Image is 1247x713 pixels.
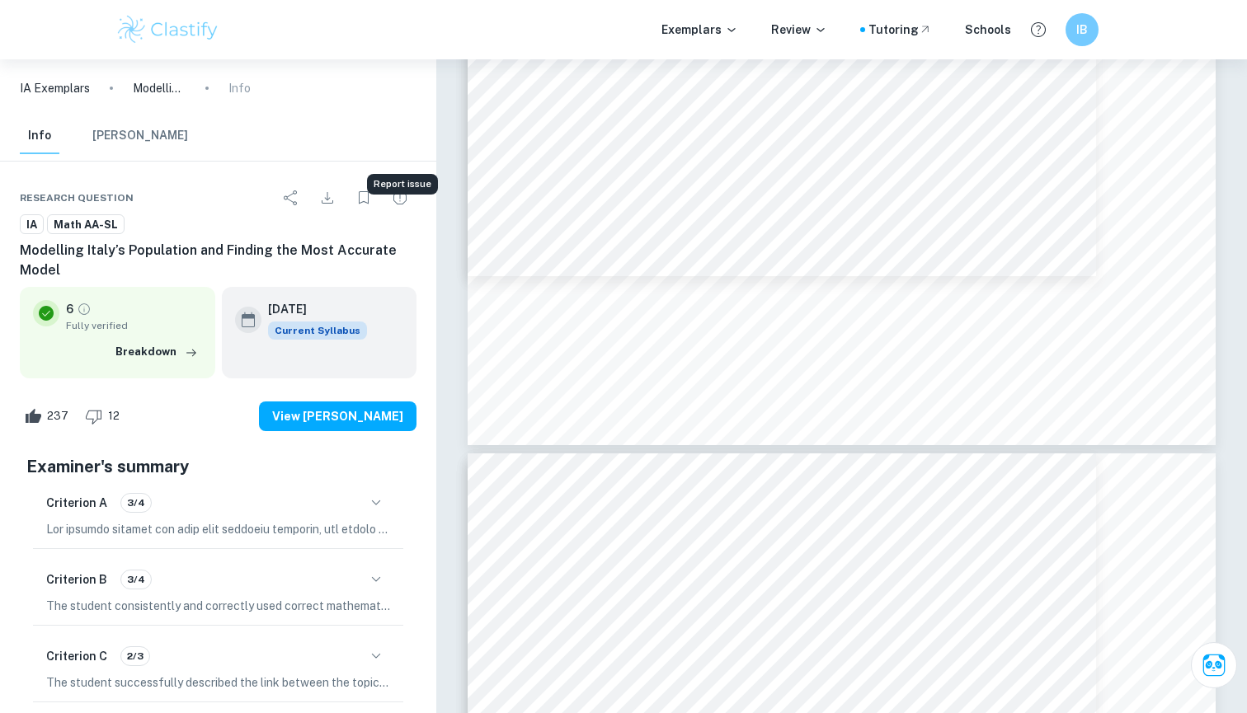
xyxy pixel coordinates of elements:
button: IB [1066,13,1099,46]
span: ÿ = 1 [1110,625,1146,640]
span: The population figures for the years [513,259,766,274]
span: 59.961.729 [713,589,786,604]
span: ), for instance, the function [996,555,1170,570]
p: Info [228,79,251,97]
span: Research question [20,190,134,205]
div: Like [20,403,78,429]
span: between 2014 and 2018, the disparities between the predicted and actual population values diminish [513,696,1170,711]
p: 6 [66,300,73,318]
span: formula, and as a result, they are excluded from the analysis. [513,328,920,343]
button: Breakdown [111,340,202,364]
span: Current Syllabus [268,321,367,340]
span: During the period from [513,519,666,534]
p: Lor ipsumdo sitamet con adip elit seddoeiu temporin, utl etdolo ma aliquaen admi ve qui nostrude.... [46,520,390,538]
button: Help and Feedback [1024,16,1052,44]
a: IA Exemplars [20,79,90,97]
span: 3/4 [121,495,151,510]
span: population numbers compared to the actual data collected. In [513,555,915,570]
span: ) and [856,259,894,274]
span: 60.220.323 [513,660,586,675]
p: Modelling Italy’s Population and Finding the Most Accurate Model [133,79,186,97]
h6: Criterion B [46,570,107,589]
h6: Criterion A [46,494,107,512]
span: ( [815,259,820,274]
h6: Modelling Italy’s Population and Finding the Most Accurate Model [20,241,416,280]
span: ( [1105,625,1110,640]
span: 2018 [901,259,934,274]
button: Info [20,118,59,154]
span: ) to [751,519,774,534]
span: , while the corresponding real data value is higher at [786,589,1170,604]
span: ( [709,519,714,534]
span: Math AA-SL [48,217,124,233]
a: Tutoring [868,21,932,39]
span: ÿ = 5 [822,519,859,534]
span: 237 [38,408,78,425]
span: , whereas the actual data value is higher at [586,660,869,675]
div: Dislike [81,403,129,429]
span: However, this alignment arises because these data points were used to formulate the logistic [513,293,1170,308]
span: Graph 3: Logistic Model [782,227,901,238]
span: ÿ = 1 [714,519,751,534]
span: 60.004.032 [513,625,586,640]
span: ) exhibit a perfect overlap. [984,259,1170,274]
span: 2014 [671,519,704,534]
p: Exemplars [661,21,738,39]
div: This exemplar is based on the current syllabus. Feel free to refer to it for inspiration/ideas wh... [268,321,367,340]
h6: [DATE] [268,300,354,318]
div: Share [275,181,308,214]
span: 2017 [918,555,951,570]
div: Report issue [384,181,416,214]
h5: Examiner's summary [26,454,410,479]
a: Grade fully verified [77,302,92,317]
h6: Criterion C [46,647,107,665]
span: ( [955,555,960,570]
span: ( [943,259,948,274]
span: ) is [1146,625,1170,640]
span: . Conversely, the maximum population predicted by the function in [586,625,1060,640]
a: IA [20,214,44,235]
div: Report issue [367,174,438,195]
button: Ask Clai [1191,642,1237,688]
span: ( [817,519,822,534]
span: ÿ = 0 [820,259,856,274]
span: 3/4 [121,572,151,587]
span: ), the logistic curve consistently predicts lower [859,519,1170,534]
span: 12 [99,408,129,425]
img: Clastify logo [115,13,220,46]
span: 8 [1163,385,1171,400]
p: Review [771,21,827,39]
h6: IB [1073,21,1092,39]
p: The student successfully described the link between the topic of the exploration and their person... [46,673,390,692]
div: Bookmark [347,181,380,214]
a: Math AA-SL [47,214,125,235]
span: IA [21,217,43,233]
span: 2014 [1068,625,1101,640]
a: Schools [965,21,1011,39]
button: [PERSON_NAME] [92,118,188,154]
span: Fully verified [66,318,202,333]
button: View [PERSON_NAME] [259,401,416,431]
span: estimates the population at [513,589,705,604]
span: . Strictly speaking about the years [946,660,1170,675]
p: The student consistently and correctly used correct mathematical notation, symbols, and terminolo... [46,597,390,615]
span: 2013 [774,259,807,274]
div: Download [311,181,344,214]
span: ÿ = 5 [948,259,984,274]
span: 2018 [779,519,812,534]
span: 2/3 [121,649,149,664]
span: ÿ = 4 [960,555,996,570]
